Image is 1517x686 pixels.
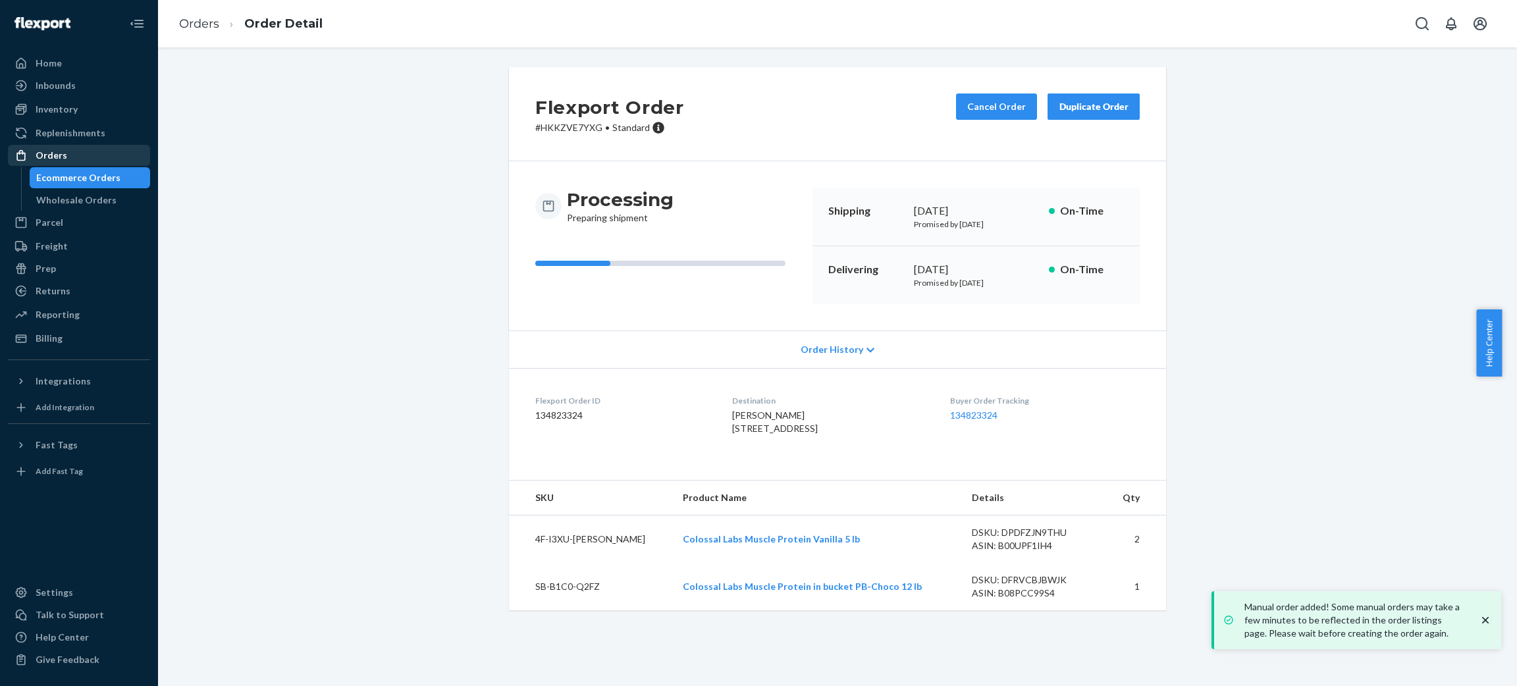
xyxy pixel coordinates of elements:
div: [DATE] [914,203,1038,219]
span: Order History [801,343,863,356]
a: Orders [8,145,150,166]
a: Add Fast Tag [8,461,150,482]
h3: Processing [567,188,674,211]
img: Flexport logo [14,17,70,30]
div: ASIN: B00UPF1IH4 [972,539,1096,552]
p: On-Time [1060,203,1124,219]
div: DSKU: DPDFZJN9THU [972,526,1096,539]
div: Add Fast Tag [36,465,83,477]
dt: Buyer Order Tracking [950,395,1140,406]
a: Ecommerce Orders [30,167,151,188]
svg: close toast [1479,614,1492,627]
a: Colossal Labs Muscle Protein Vanilla 5 lb [683,533,860,544]
button: Cancel Order [956,93,1037,120]
div: Duplicate Order [1059,100,1129,113]
a: Prep [8,258,150,279]
td: 2 [1106,515,1166,564]
div: Parcel [36,216,63,229]
p: Shipping [828,203,903,219]
p: Promised by [DATE] [914,219,1038,230]
p: Manual order added! Some manual orders may take a few minutes to be reflected in the order listin... [1244,600,1466,640]
div: Add Integration [36,402,94,413]
div: Prep [36,262,56,275]
div: Billing [36,332,63,345]
div: Fast Tags [36,438,78,452]
th: Qty [1106,481,1166,515]
a: Settings [8,582,150,603]
a: Inbounds [8,75,150,96]
td: SB-B1C0-Q2FZ [509,563,672,610]
a: Parcel [8,212,150,233]
td: 4F-I3XU-[PERSON_NAME] [509,515,672,564]
div: ASIN: B08PCC99S4 [972,587,1096,600]
div: Orders [36,149,67,162]
a: Talk to Support [8,604,150,625]
div: Give Feedback [36,653,99,666]
p: On-Time [1060,262,1124,277]
h2: Flexport Order [535,93,684,121]
div: Reporting [36,308,80,321]
div: Preparing shipment [567,188,674,224]
button: Integrations [8,371,150,392]
button: Duplicate Order [1048,93,1140,120]
td: 1 [1106,563,1166,610]
div: Replenishments [36,126,105,140]
a: Order Detail [244,16,323,31]
a: Home [8,53,150,74]
th: SKU [509,481,672,515]
a: Add Integration [8,397,150,418]
div: Settings [36,586,73,599]
div: Freight [36,240,68,253]
a: Reporting [8,304,150,325]
button: Help Center [1476,309,1502,377]
a: Colossal Labs Muscle Protein in bucket PB-Choco 12 lb [683,581,922,592]
div: DSKU: DFRVCBJBWJK [972,573,1096,587]
button: Open notifications [1438,11,1464,37]
a: Replenishments [8,122,150,144]
p: Promised by [DATE] [914,277,1038,288]
div: Inbounds [36,79,76,92]
a: Returns [8,280,150,302]
button: Open account menu [1467,11,1493,37]
span: • [605,122,610,133]
dt: Destination [732,395,928,406]
div: Integrations [36,375,91,388]
button: Fast Tags [8,435,150,456]
div: Home [36,57,62,70]
a: Orders [179,16,219,31]
button: Close Navigation [124,11,150,37]
div: Talk to Support [36,608,104,621]
div: Help Center [36,631,89,644]
div: Returns [36,284,70,298]
p: Delivering [828,262,903,277]
button: Give Feedback [8,649,150,670]
div: [DATE] [914,262,1038,277]
a: 134823324 [950,409,998,421]
a: Freight [8,236,150,257]
p: # HKKZVE7YXG [535,121,684,134]
dd: 134823324 [535,409,711,422]
div: Wholesale Orders [36,194,117,207]
a: Billing [8,328,150,349]
div: Inventory [36,103,78,116]
th: Details [961,481,1106,515]
span: Standard [612,122,650,133]
dt: Flexport Order ID [535,395,711,406]
a: Inventory [8,99,150,120]
ol: breadcrumbs [169,5,333,43]
a: Wholesale Orders [30,190,151,211]
button: Open Search Box [1409,11,1435,37]
span: [PERSON_NAME] [STREET_ADDRESS] [732,409,818,434]
th: Product Name [672,481,961,515]
div: Ecommerce Orders [36,171,120,184]
a: Help Center [8,627,150,648]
